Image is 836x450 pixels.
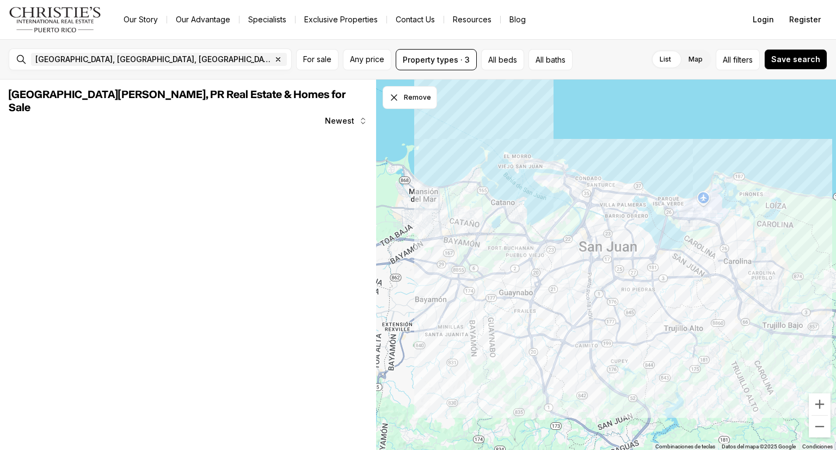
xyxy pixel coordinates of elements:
[167,12,239,27] a: Our Advantage
[716,49,760,70] button: Allfilters
[444,12,500,27] a: Resources
[296,12,386,27] a: Exclusive Properties
[783,9,827,31] button: Register
[325,117,354,125] span: Newest
[501,12,534,27] a: Blog
[239,12,295,27] a: Specialists
[528,49,573,70] button: All baths
[9,89,346,113] span: [GEOGRAPHIC_DATA][PERSON_NAME], PR Real Estate & Homes for Sale
[303,55,331,64] span: For sale
[9,7,102,33] img: logo
[481,49,524,70] button: All beds
[115,12,167,27] a: Our Story
[387,12,444,27] button: Contact Us
[396,49,477,70] button: Property types · 3
[35,55,272,64] span: [GEOGRAPHIC_DATA], [GEOGRAPHIC_DATA], [GEOGRAPHIC_DATA]
[343,49,391,70] button: Any price
[350,55,384,64] span: Any price
[723,54,731,65] span: All
[746,9,780,31] button: Login
[383,86,437,109] button: Dismiss drawing
[651,50,680,69] label: List
[753,15,774,24] span: Login
[733,54,753,65] span: filters
[296,49,339,70] button: For sale
[789,15,821,24] span: Register
[680,50,711,69] label: Map
[764,49,827,70] button: Save search
[771,55,820,64] span: Save search
[318,110,374,132] button: Newest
